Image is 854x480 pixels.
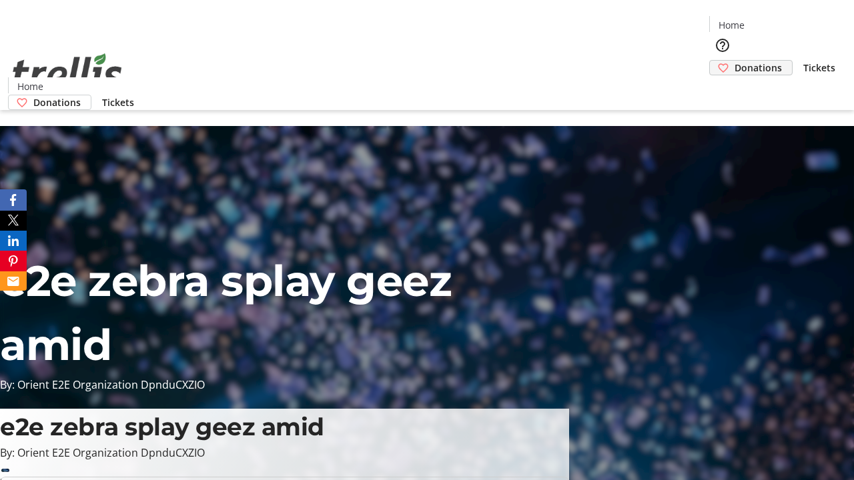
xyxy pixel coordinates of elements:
[33,95,81,109] span: Donations
[8,39,127,105] img: Orient E2E Organization DpnduCXZIO's Logo
[9,79,51,93] a: Home
[17,79,43,93] span: Home
[8,95,91,110] a: Donations
[719,18,745,32] span: Home
[709,75,736,102] button: Cart
[91,95,145,109] a: Tickets
[793,61,846,75] a: Tickets
[710,18,753,32] a: Home
[803,61,835,75] span: Tickets
[709,60,793,75] a: Donations
[735,61,782,75] span: Donations
[102,95,134,109] span: Tickets
[709,32,736,59] button: Help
